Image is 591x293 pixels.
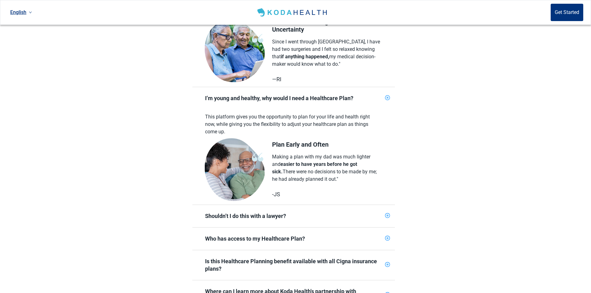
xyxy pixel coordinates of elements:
[8,7,34,17] a: Current language: English
[272,76,380,83] div: —RI
[192,87,395,109] div: I’m young and healthy, why would I need a Healthcare Plan?
[205,235,383,242] div: Who has access to my Healthcare Plan?
[205,258,383,273] div: Is this Healthcare Planning benefit available with all Cigna insurance plans?
[385,95,390,100] span: plus-circle
[256,7,329,17] img: Koda Health
[205,138,265,201] img: test
[272,141,380,148] div: Plan Early and Often
[205,212,383,220] div: Shouldn’t I do this with a lawyer?
[192,205,395,227] div: Shouldn’t I do this with a lawyer?
[385,262,390,267] span: plus-circle
[205,95,383,102] div: I’m young and healthy, why would I need a Healthcare Plan?
[205,19,265,82] img: test
[385,213,390,218] span: plus-circle
[272,18,380,33] div: Healthcare Planning Limits this Uncertainty
[29,11,32,14] span: down
[281,54,329,60] span: if anything happened,
[192,250,395,280] div: Is this Healthcare Planning benefit available with all Cigna insurance plans?
[272,154,370,167] span: Making a plan with my dad was much lighter and
[272,161,357,175] span: easier to have years before he got sick.
[272,169,377,182] span: There were no decisions to be made by me; he had already planned it out."
[385,236,390,241] span: plus-circle
[192,228,395,250] div: Who has access to my Healthcare Plan?
[272,191,380,198] div: -JS
[551,4,583,21] button: Get Started
[205,113,380,138] div: This platform gives you the opportunity to plan for your life and health right now, while giving ...
[272,39,380,60] span: Since I went through [GEOGRAPHIC_DATA], I have had two surgeries and I felt so relaxed knowing that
